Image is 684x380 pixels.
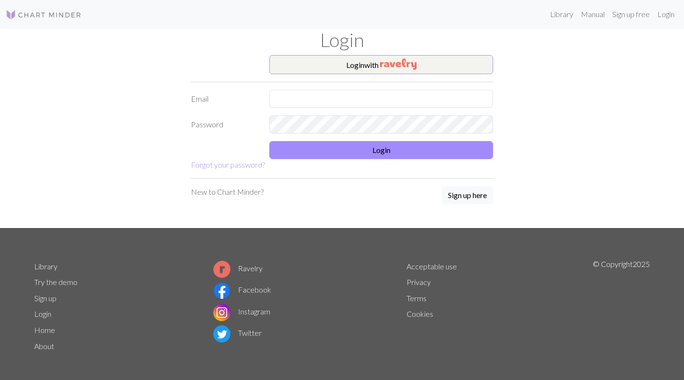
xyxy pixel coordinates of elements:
[213,328,262,337] a: Twitter
[546,5,577,24] a: Library
[442,186,493,205] a: Sign up here
[577,5,608,24] a: Manual
[407,309,433,318] a: Cookies
[185,115,264,133] label: Password
[6,9,82,20] img: Logo
[213,307,270,316] a: Instagram
[213,261,230,278] img: Ravelry logo
[442,186,493,204] button: Sign up here
[269,141,493,159] button: Login
[407,262,457,271] a: Acceptable use
[380,58,417,70] img: Ravelry
[34,309,51,318] a: Login
[34,262,57,271] a: Library
[34,294,57,303] a: Sign up
[213,304,230,321] img: Instagram logo
[191,186,264,198] p: New to Chart Minder?
[34,325,55,334] a: Home
[191,160,265,169] a: Forgot your password?
[654,5,678,24] a: Login
[185,90,264,108] label: Email
[213,282,230,299] img: Facebook logo
[593,258,650,354] p: © Copyright 2025
[608,5,654,24] a: Sign up free
[28,28,655,51] h1: Login
[269,55,493,74] button: Loginwith
[407,277,431,286] a: Privacy
[407,294,427,303] a: Terms
[34,342,54,351] a: About
[213,264,263,273] a: Ravelry
[213,285,271,294] a: Facebook
[213,325,230,342] img: Twitter logo
[34,277,77,286] a: Try the demo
